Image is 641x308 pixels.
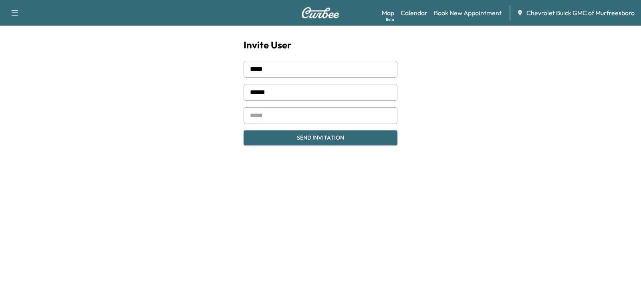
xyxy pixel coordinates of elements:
[244,130,397,145] button: Send Invitation
[401,8,427,18] a: Calendar
[386,16,394,22] div: Beta
[526,8,635,18] span: Chevrolet Buick GMC of Murfreesboro
[434,8,502,18] a: Book New Appointment
[301,7,340,18] img: Curbee Logo
[382,8,394,18] a: MapBeta
[244,38,397,51] h1: Invite User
